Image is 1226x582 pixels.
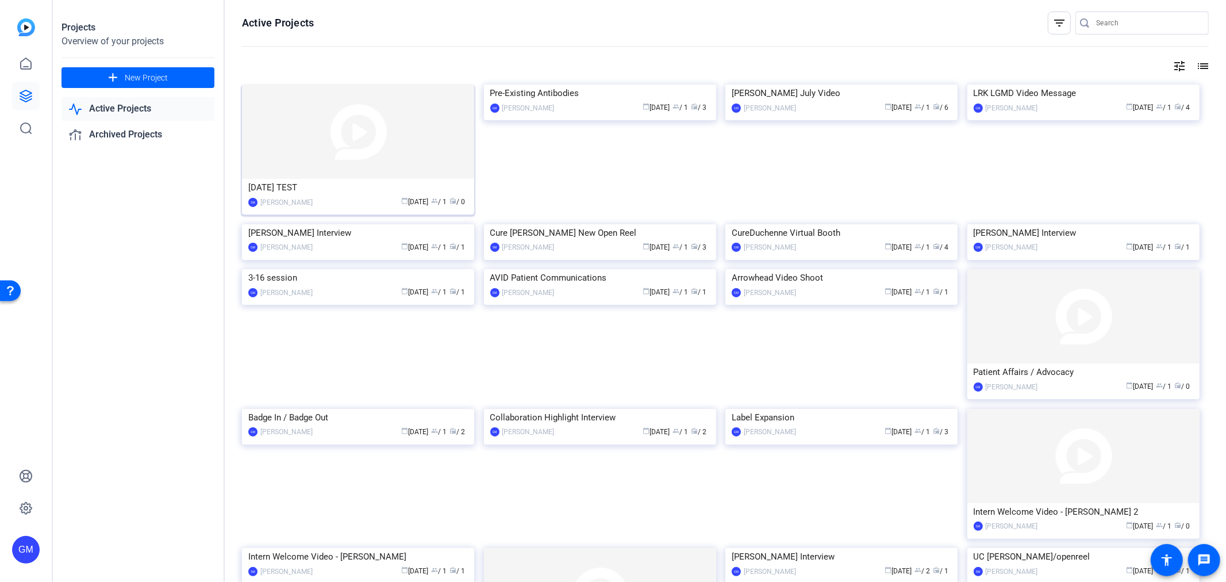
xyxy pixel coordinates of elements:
[986,381,1038,393] div: [PERSON_NAME]
[885,288,891,294] span: calendar_today
[974,85,1193,102] div: LRK LGMD Video Message
[401,428,428,436] span: [DATE]
[914,566,921,573] span: group
[449,197,456,204] span: radio
[1127,382,1133,389] span: calendar_today
[643,288,650,294] span: calendar_today
[1156,522,1172,530] span: / 1
[1175,522,1190,530] span: / 0
[431,427,438,434] span: group
[260,197,313,208] div: [PERSON_NAME]
[986,520,1038,532] div: [PERSON_NAME]
[691,243,707,251] span: / 3
[933,243,948,251] span: / 4
[1127,382,1154,390] span: [DATE]
[933,567,948,575] span: / 1
[732,288,741,297] div: GM
[431,243,438,250] span: group
[673,243,689,251] span: / 1
[914,288,930,296] span: / 1
[885,566,891,573] span: calendar_today
[62,123,214,147] a: Archived Projects
[974,363,1193,381] div: Patient Affairs / Advocacy
[974,243,983,252] div: GM
[1127,243,1154,251] span: [DATE]
[974,224,1193,242] div: [PERSON_NAME] Interview
[449,288,456,294] span: radio
[490,104,499,113] div: GM
[401,198,428,206] span: [DATE]
[1096,16,1200,30] input: Search
[502,426,555,438] div: [PERSON_NAME]
[1156,243,1163,250] span: group
[62,67,214,88] button: New Project
[885,243,912,251] span: [DATE]
[490,243,499,252] div: SM
[490,288,499,297] div: GM
[732,567,741,576] div: GM
[401,288,408,294] span: calendar_today
[673,288,680,294] span: group
[643,104,670,112] span: [DATE]
[1127,522,1154,530] span: [DATE]
[673,243,680,250] span: group
[643,243,670,251] span: [DATE]
[643,428,670,436] span: [DATE]
[673,427,680,434] span: group
[933,288,940,294] span: radio
[490,409,710,426] div: Collaboration Highlight Interview
[933,566,940,573] span: radio
[431,288,438,294] span: group
[732,85,951,102] div: [PERSON_NAME] July Video
[106,71,120,85] mat-icon: add
[449,428,465,436] span: / 2
[248,567,258,576] div: SM
[1156,382,1163,389] span: group
[732,243,741,252] div: GM
[914,243,921,250] span: group
[691,288,698,294] span: radio
[449,427,456,434] span: radio
[401,427,408,434] span: calendar_today
[933,428,948,436] span: / 3
[974,548,1193,565] div: UC [PERSON_NAME]/openreel
[986,102,1038,114] div: [PERSON_NAME]
[691,288,707,296] span: / 1
[502,287,555,298] div: [PERSON_NAME]
[914,243,930,251] span: / 1
[885,567,912,575] span: [DATE]
[502,102,555,114] div: [PERSON_NAME]
[1175,104,1190,112] span: / 4
[1197,553,1211,567] mat-icon: message
[260,242,313,253] div: [PERSON_NAME]
[490,427,499,436] div: GM
[691,104,707,112] span: / 3
[248,548,468,565] div: Intern Welcome Video - [PERSON_NAME]
[885,243,891,250] span: calendar_today
[449,566,456,573] span: radio
[260,287,313,298] div: [PERSON_NAME]
[732,548,951,565] div: [PERSON_NAME] Interview
[691,103,698,110] span: radio
[885,428,912,436] span: [DATE]
[744,566,796,577] div: [PERSON_NAME]
[401,197,408,204] span: calendar_today
[431,288,447,296] span: / 1
[673,104,689,112] span: / 1
[986,242,1038,253] div: [PERSON_NAME]
[1127,567,1154,575] span: [DATE]
[933,288,948,296] span: / 1
[974,104,983,113] div: GM
[1175,103,1182,110] span: radio
[885,427,891,434] span: calendar_today
[1127,104,1154,112] span: [DATE]
[449,243,456,250] span: radio
[1156,104,1172,112] span: / 1
[1127,522,1133,529] span: calendar_today
[732,224,951,242] div: CureDuchenne Virtual Booth
[643,103,650,110] span: calendar_today
[125,72,168,84] span: New Project
[248,409,468,426] div: Badge In / Badge Out
[248,427,258,436] div: GM
[248,243,258,252] div: GM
